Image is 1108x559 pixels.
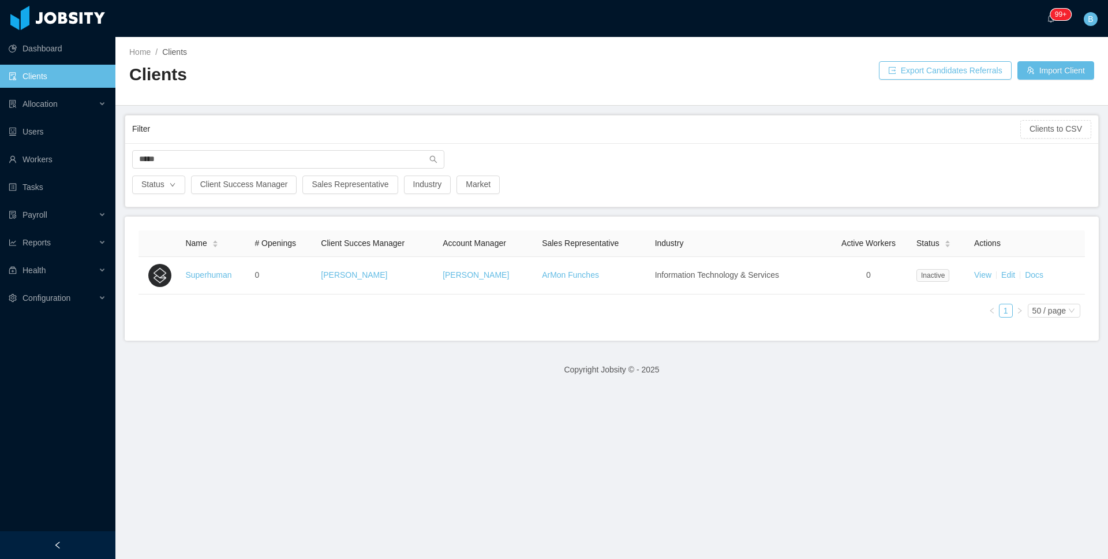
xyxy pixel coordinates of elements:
i: icon: right [1016,307,1023,314]
a: Docs [1025,270,1043,279]
i: icon: solution [9,100,17,108]
a: icon: profileTasks [9,176,106,199]
a: icon: auditClients [9,65,106,88]
button: Market [456,176,500,194]
a: Edit [1001,270,1015,279]
span: Reports [23,238,51,247]
footer: Copyright Jobsity © - 2025 [115,350,1108,390]
button: Sales Representative [302,176,398,194]
a: Home [129,47,151,57]
span: # Openings [254,238,296,248]
a: 1 [1000,304,1012,317]
td: 0 [825,257,912,295]
span: Status [916,237,939,249]
a: [PERSON_NAME] [443,270,509,279]
span: Active Workers [841,238,896,248]
li: Next Page [1013,304,1027,318]
button: Industry [404,176,451,194]
span: Actions [974,238,1001,248]
span: Health [23,266,46,275]
i: icon: line-chart [9,238,17,247]
i: icon: medicine-box [9,266,17,274]
i: icon: bell [1047,14,1055,23]
img: e4be9c00-f0d2-11ed-baa7-7351e1e51f5a_64625c938d52e-400w.png [148,264,171,287]
span: Configuration [23,293,70,303]
span: / [155,47,158,57]
span: Information Technology & Services [655,270,779,279]
a: View [974,270,991,279]
a: icon: pie-chartDashboard [9,37,106,60]
i: icon: search [429,155,437,163]
i: icon: caret-down [944,243,950,247]
a: icon: robotUsers [9,120,106,143]
span: Name [185,237,207,249]
i: icon: left [989,307,995,314]
span: Inactive [916,269,949,282]
i: icon: caret-up [944,238,950,242]
a: ArMon Funches [542,270,599,279]
button: icon: exportExport Candidates Referrals [879,61,1012,80]
i: icon: setting [9,294,17,302]
button: Clients to CSV [1020,120,1091,139]
span: Sales Representative [542,238,619,248]
span: Industry [655,238,684,248]
i: icon: caret-down [212,243,218,247]
a: icon: userWorkers [9,148,106,171]
button: Client Success Manager [191,176,297,194]
i: icon: caret-up [212,238,218,242]
sup: 245 [1050,9,1071,20]
li: 1 [999,304,1013,318]
span: Payroll [23,210,47,219]
button: Statusicon: down [132,176,185,194]
span: Client Succes Manager [321,238,405,248]
div: Sort [212,238,219,247]
span: Allocation [23,99,58,109]
a: Superhuman [185,270,231,279]
span: Clients [162,47,187,57]
div: Filter [132,118,1020,140]
div: Sort [944,238,951,247]
a: [PERSON_NAME] [321,270,387,279]
span: B [1088,12,1093,26]
button: icon: usergroup-addImport Client [1017,61,1094,80]
h2: Clients [129,63,612,87]
i: icon: file-protect [9,211,17,219]
span: Account Manager [443,238,506,248]
li: Previous Page [985,304,999,318]
div: 50 / page [1032,304,1066,317]
td: 0 [250,257,316,295]
i: icon: down [1068,307,1075,315]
